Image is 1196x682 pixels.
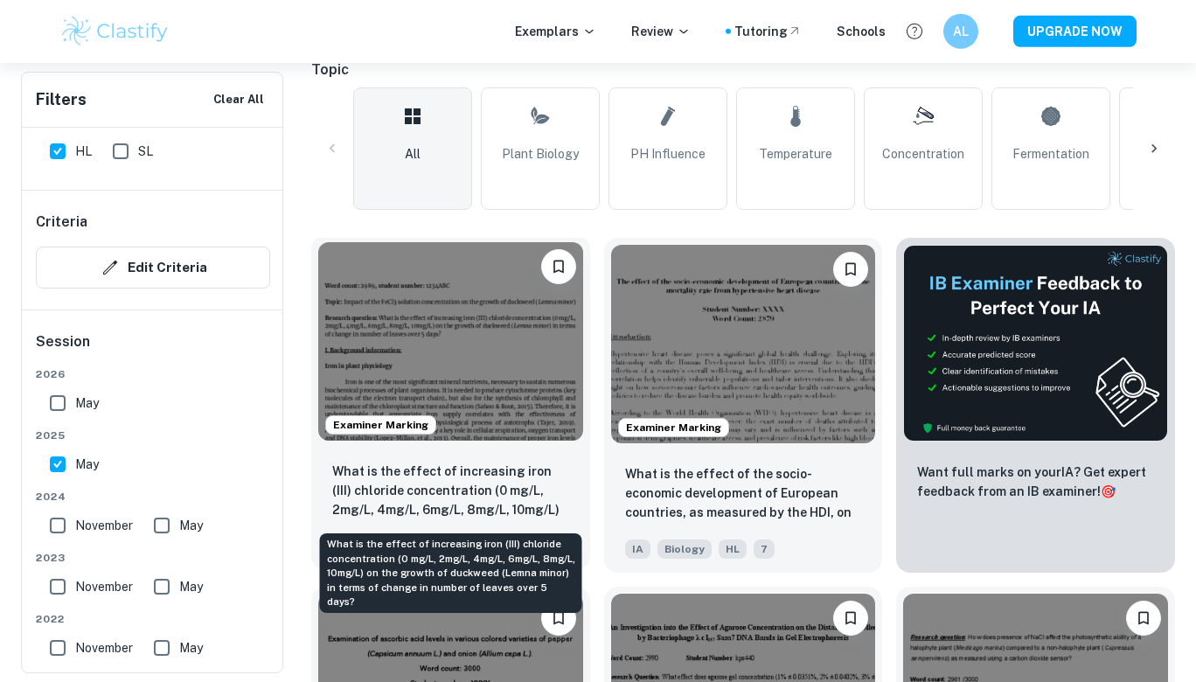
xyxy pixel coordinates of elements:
span: IA [625,539,650,559]
span: pH Influence [630,144,706,164]
p: What is the effect of the socio-economic development of European countries, as measured by the HD... [625,464,862,524]
span: Fermentation [1012,144,1089,164]
span: All [405,144,421,164]
h6: Filters [36,87,87,112]
button: Bookmark [1126,601,1161,636]
span: 🎯 [1101,484,1116,498]
button: AL [943,14,978,49]
span: Biology [657,539,712,559]
button: Bookmark [833,601,868,636]
a: ThumbnailWant full marks on yourIA? Get expert feedback from an IB examiner! [896,238,1175,573]
span: May [179,577,203,596]
button: UPGRADE NOW [1013,16,1137,47]
p: Want full marks on your IA ? Get expert feedback from an IB examiner! [917,463,1154,501]
span: 2025 [36,428,270,443]
span: 7 [754,539,775,559]
button: Bookmark [541,601,576,636]
span: November [75,577,133,596]
p: Exemplars [515,22,596,41]
img: Biology IA example thumbnail: What is the effect of increasing iron (I [318,242,583,441]
h6: Topic [311,59,1175,80]
img: Thumbnail [903,245,1168,442]
span: HL [719,539,747,559]
span: November [75,516,133,535]
a: Tutoring [734,22,802,41]
span: 2026 [36,366,270,382]
span: 2022 [36,611,270,627]
span: 2024 [36,489,270,505]
span: May [75,393,99,413]
h6: Criteria [36,212,87,233]
img: Biology IA example thumbnail: What is the effect of the socio-economic [611,245,876,443]
button: Help and Feedback [900,17,929,46]
span: Plant Biology [502,144,579,164]
h6: AL [951,22,971,41]
span: SL [138,142,153,161]
span: 2023 [36,550,270,566]
span: Examiner Marking [619,420,728,435]
span: Concentration [882,144,964,164]
span: Temperature [759,144,832,164]
h6: Session [36,331,270,366]
button: Edit Criteria [36,247,270,289]
button: Clear All [209,87,268,113]
button: Bookmark [833,252,868,287]
span: May [179,516,203,535]
div: What is the effect of increasing iron (III) chloride concentration (0 mg/L, 2mg/L, 4mg/L, 6mg/L, ... [320,533,582,613]
span: November [75,638,133,658]
button: Bookmark [541,249,576,284]
span: May [75,455,99,474]
span: May [179,638,203,658]
span: Examiner Marking [326,417,435,433]
p: What is the effect of increasing iron (III) chloride concentration (0 mg/L, 2mg/L, 4mg/L, 6mg/L, ... [332,462,569,521]
img: Clastify logo [59,14,170,49]
a: Schools [837,22,886,41]
p: Review [631,22,691,41]
a: Examiner MarkingBookmarkWhat is the effect of increasing iron (III) chloride concentration (0 mg/... [311,238,590,573]
span: HL [75,142,92,161]
a: Examiner MarkingBookmarkWhat is the effect of the socio-economic development of European countrie... [604,238,883,573]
